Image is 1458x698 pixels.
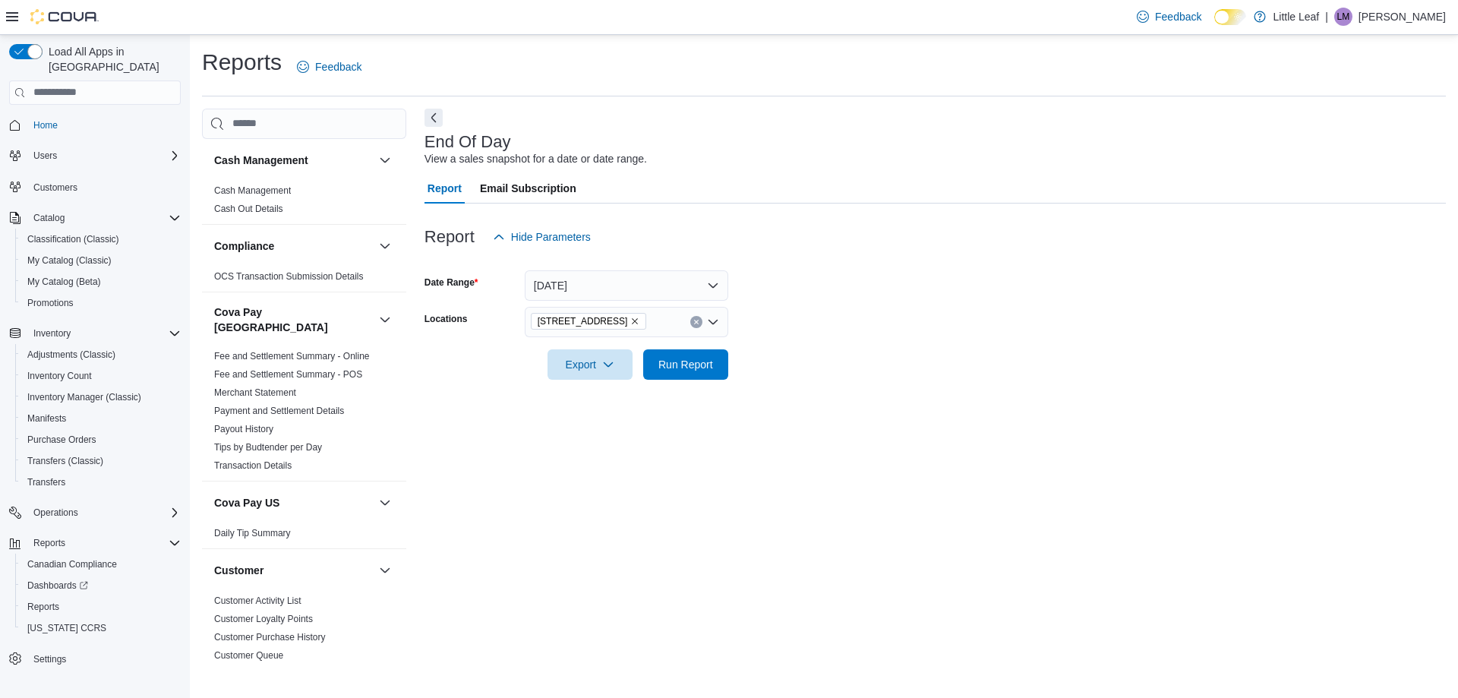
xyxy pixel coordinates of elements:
span: Dashboards [21,576,181,595]
span: My Catalog (Beta) [27,276,101,288]
span: Inventory Count [27,370,92,382]
span: Feedback [1155,9,1201,24]
button: Reports [15,596,187,617]
button: Customer [214,563,373,578]
button: [DATE] [525,270,728,301]
span: Washington CCRS [21,619,181,637]
button: Cova Pay [GEOGRAPHIC_DATA] [214,305,373,335]
a: Cash Out Details [214,204,283,214]
div: Cova Pay [GEOGRAPHIC_DATA] [202,347,406,481]
span: Customer Purchase History [214,631,326,643]
span: My Catalog (Classic) [21,251,181,270]
h3: Compliance [214,238,274,254]
button: Operations [27,504,84,522]
a: Transfers (Classic) [21,452,109,470]
span: Operations [33,507,78,519]
button: Settings [3,648,187,670]
span: Load All Apps in [GEOGRAPHIC_DATA] [43,44,181,74]
span: Tips by Budtender per Day [214,441,322,453]
span: Inventory Manager (Classic) [27,391,141,403]
span: Promotions [21,294,181,312]
span: Reports [21,598,181,616]
span: Dashboards [27,580,88,592]
a: Customer Loyalty Points [214,614,313,624]
span: Payout History [214,423,273,435]
span: Home [33,119,58,131]
span: Manifests [21,409,181,428]
button: Open list of options [707,316,719,328]
a: Classification (Classic) [21,230,125,248]
a: Reports [21,598,65,616]
span: Fee and Settlement Summary - Online [214,350,370,362]
button: Hide Parameters [487,222,597,252]
div: Compliance [202,267,406,292]
div: View a sales snapshot for a date or date range. [424,151,647,167]
button: Export [548,349,633,380]
button: Reports [3,532,187,554]
button: Cova Pay [GEOGRAPHIC_DATA] [376,311,394,329]
span: Catalog [27,209,181,227]
span: Customer Activity List [214,595,301,607]
span: Manifests [27,412,66,425]
a: My Catalog (Beta) [21,273,107,291]
button: Classification (Classic) [15,229,187,250]
span: Daily Tip Summary [214,527,291,539]
span: Operations [27,504,181,522]
span: Transfers (Classic) [27,455,103,467]
span: Fee and Settlement Summary - POS [214,368,362,381]
button: Catalog [3,207,187,229]
h1: Reports [202,47,282,77]
a: Customer Activity List [214,595,301,606]
a: Settings [27,650,72,668]
span: Hide Parameters [511,229,591,245]
span: Classification (Classic) [27,233,119,245]
span: Purchase Orders [21,431,181,449]
button: Next [424,109,443,127]
span: Customers [33,182,77,194]
button: Adjustments (Classic) [15,344,187,365]
button: Transfers [15,472,187,493]
span: 804 Ontario Street Unit C 3-5 [531,313,647,330]
span: Dark Mode [1214,25,1215,26]
span: Reports [33,537,65,549]
button: Users [3,145,187,166]
a: Transfers [21,473,71,491]
a: Payout History [214,424,273,434]
button: Compliance [376,237,394,255]
button: Cova Pay US [376,494,394,512]
button: Cash Management [376,151,394,169]
h3: Cash Management [214,153,308,168]
a: Canadian Compliance [21,555,123,573]
h3: Cova Pay US [214,495,279,510]
a: My Catalog (Classic) [21,251,118,270]
div: Customer [202,592,406,689]
span: Cash Management [214,185,291,197]
button: Inventory Count [15,365,187,387]
span: Customer Loyalty Points [214,613,313,625]
a: Dashboards [21,576,94,595]
a: Purchase Orders [21,431,103,449]
a: Customer Purchase History [214,632,326,643]
button: Catalog [27,209,71,227]
div: Leanne McPhie [1334,8,1352,26]
span: Merchant Statement [214,387,296,399]
h3: End Of Day [424,133,511,151]
span: Settings [33,653,66,665]
button: Manifests [15,408,187,429]
span: Adjustments (Classic) [21,346,181,364]
span: Transfers [21,473,181,491]
button: Remove 804 Ontario Street Unit C 3-5 from selection in this group [630,317,639,326]
span: Reports [27,534,181,552]
span: My Catalog (Classic) [27,254,112,267]
a: Promotions [21,294,80,312]
button: Cova Pay US [214,495,373,510]
p: [PERSON_NAME] [1359,8,1446,26]
div: Cova Pay US [202,524,406,548]
button: Customers [3,175,187,197]
span: Inventory [33,327,71,340]
span: Inventory Manager (Classic) [21,388,181,406]
button: Canadian Compliance [15,554,187,575]
p: Little Leaf [1273,8,1320,26]
button: Run Report [643,349,728,380]
a: Tips by Budtender per Day [214,442,322,453]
